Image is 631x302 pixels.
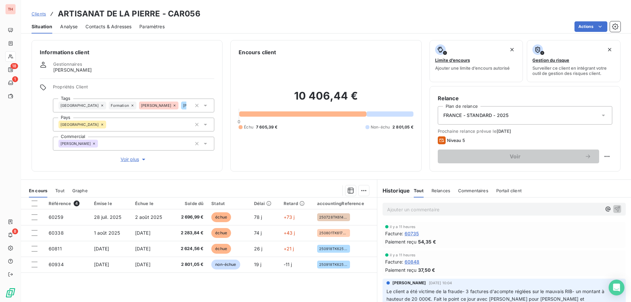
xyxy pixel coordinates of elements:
div: Open Intercom Messenger [609,280,624,295]
input: Ajouter une valeur [106,122,111,128]
span: 1 août 2025 [94,230,120,236]
span: Surveiller ce client en intégrant votre outil de gestion des risques client. [532,65,615,76]
span: Gestion du risque [532,58,569,63]
button: Gestion du risqueSurveiller ce client en intégrant votre outil de gestion des risques client. [527,40,620,82]
span: 2 801,05 € [176,261,204,268]
span: 2 283,84 € [176,230,204,236]
span: 60338 [49,230,64,236]
span: Ajouter une limite d’encours autorisé [435,65,510,71]
span: Non-échu [371,124,390,130]
span: 2 624,56 € [176,245,204,252]
h3: ARTISANAT DE LA PIERRE - CAR056 [58,8,200,20]
a: Clients [32,11,46,17]
span: [DATE] 10:04 [429,281,452,285]
span: En cours [29,188,47,193]
div: accountingReference [317,201,373,206]
span: Gestionnaires [53,61,82,67]
span: +73 j [284,214,295,220]
span: 60259 [49,214,63,220]
span: Formation [111,104,129,107]
span: +21 j [284,246,294,251]
span: [GEOGRAPHIC_DATA] [60,104,99,107]
span: [PERSON_NAME] [53,67,92,73]
span: 19 j [254,262,262,267]
span: Paramètres [139,23,165,30]
div: Retard [284,201,309,206]
span: 250918TK62547AD [319,247,348,251]
span: 4 [74,200,80,206]
span: 1 [12,76,18,82]
button: Limite d’encoursAjouter une limite d’encours autorisé [430,40,523,82]
span: 2 801,05 € [392,124,413,130]
span: [GEOGRAPHIC_DATA] [60,123,99,127]
span: Tout [55,188,64,193]
span: Analyse [60,23,78,30]
span: Commentaires [458,188,488,193]
span: 74 j [254,230,262,236]
input: Ajouter une valeur [186,103,192,108]
span: 37,50 € [418,267,435,273]
span: Facture : [385,230,403,237]
h6: Encours client [239,48,276,56]
span: 78 j [254,214,262,220]
span: 2 août 2025 [135,214,162,220]
span: -11 j [284,262,292,267]
span: Niveau 5 [447,138,465,143]
span: Paiement reçu [385,267,417,273]
span: [DATE] [94,246,109,251]
span: 26 j [254,246,263,251]
span: Voir plus [121,156,147,163]
span: 54,35 € [418,238,436,245]
button: Actions [574,21,607,32]
button: Voir plus [53,156,214,163]
span: 18 [11,63,18,69]
span: il y a 11 heures [390,225,415,229]
span: 60811 [49,246,62,251]
span: [DATE] [135,246,151,251]
span: échue [211,228,231,238]
span: Paiement reçu [385,238,417,245]
span: [PERSON_NAME] VDB [183,104,222,107]
span: 250801TK61736NG [319,231,348,235]
span: [DATE] [135,230,151,236]
span: Facture : [385,258,403,265]
span: Portail client [496,188,522,193]
span: Tout [414,188,424,193]
h6: Historique [377,187,410,195]
h2: 10 406,44 € [239,89,413,109]
img: Logo LeanPay [5,288,16,298]
span: Contacts & Adresses [85,23,131,30]
span: Situation [32,23,52,30]
span: [DATE] [94,262,109,267]
span: Clients [32,11,46,16]
span: 250728TK61441NG [319,215,348,219]
span: +43 j [284,230,295,236]
span: Échu [244,124,253,130]
span: 7 605,39 € [256,124,278,130]
span: échue [211,212,231,222]
span: non-échue [211,260,240,269]
span: 60934 [49,262,64,267]
span: il y a 11 heures [390,253,415,257]
div: Solde dû [176,201,204,206]
span: [PERSON_NAME] [392,280,426,286]
div: Émise le [94,201,127,206]
span: Voir [446,154,585,159]
span: 250918TK62547AD [319,263,348,267]
span: 0 [238,119,240,124]
span: Graphe [72,188,88,193]
div: Échue le [135,201,168,206]
span: Propriétés Client [53,84,214,93]
input: Ajouter une valeur [98,141,103,147]
span: 28 juil. 2025 [94,214,122,220]
span: échue [211,244,231,254]
span: 8 [12,228,18,234]
span: [PERSON_NAME] [60,142,91,146]
span: [PERSON_NAME] [141,104,171,107]
div: Référence [49,200,86,206]
span: 60735 [405,230,419,237]
span: 60848 [405,258,420,265]
span: Relances [432,188,450,193]
span: Prochaine relance prévue le [438,128,612,134]
h6: Relance [438,94,612,102]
